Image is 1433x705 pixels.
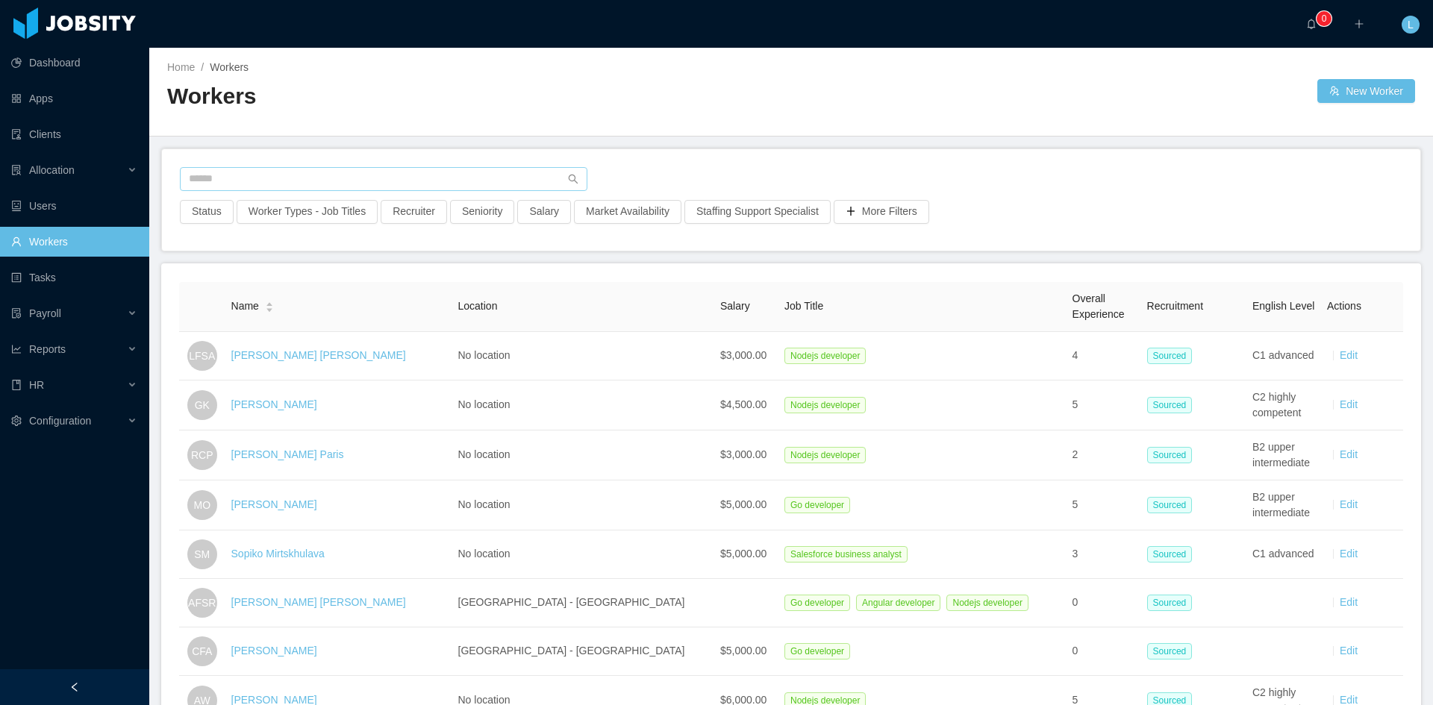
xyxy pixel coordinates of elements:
i: icon: line-chart [11,344,22,354]
td: B2 upper intermediate [1246,480,1321,530]
a: icon: pie-chartDashboard [11,48,137,78]
span: RCP [191,440,213,470]
span: SM [194,539,210,569]
span: $4,500.00 [720,398,767,410]
a: [PERSON_NAME] [PERSON_NAME] [231,349,406,361]
span: GK [195,390,210,420]
button: icon: plusMore Filters [834,200,929,224]
a: Edit [1340,448,1358,460]
i: icon: setting [11,416,22,426]
sup: 0 [1317,11,1331,26]
a: Sourced [1147,498,1199,510]
td: [GEOGRAPHIC_DATA] - [GEOGRAPHIC_DATA] [452,627,715,676]
span: Workers [210,61,249,73]
td: B2 upper intermediate [1246,430,1321,480]
span: HR [29,379,44,391]
span: Nodejs developer [946,595,1028,611]
a: Sourced [1147,398,1199,410]
a: Sourced [1147,349,1199,361]
a: [PERSON_NAME] [231,398,317,410]
a: Edit [1340,398,1358,410]
td: C1 advanced [1246,332,1321,380]
span: AFSR [188,588,216,618]
h2: Workers [167,81,791,112]
span: Payroll [29,307,61,319]
button: Seniority [450,200,514,224]
span: / [201,61,204,73]
a: Edit [1340,645,1358,657]
td: C2 highly competent [1246,380,1321,430]
button: Status [180,200,234,224]
span: Actions [1327,300,1361,312]
i: icon: solution [11,165,22,175]
a: Edit [1340,349,1358,361]
td: 5 [1067,380,1141,430]
span: Sourced [1147,447,1193,463]
a: Sourced [1147,448,1199,460]
td: 2 [1067,430,1141,480]
button: icon: usergroup-addNew Worker [1317,79,1415,103]
span: English Level [1252,300,1314,312]
span: Salesforce business analyst [784,546,908,563]
span: Sourced [1147,546,1193,563]
a: [PERSON_NAME] [231,645,317,657]
span: CFA [192,636,212,666]
span: $3,000.00 [720,349,767,361]
a: Edit [1340,498,1358,510]
span: L [1408,16,1414,34]
a: icon: auditClients [11,119,137,149]
a: Edit [1340,548,1358,560]
span: Go developer [784,497,850,513]
span: Recruitment [1147,300,1203,312]
td: No location [452,530,715,579]
span: MO [193,490,210,520]
i: icon: book [11,380,22,390]
span: Location [458,300,498,312]
span: Go developer [784,643,850,659]
span: Nodejs developer [784,348,866,364]
span: Go developer [784,595,850,611]
span: Job Title [784,300,823,312]
span: $3,000.00 [720,448,767,460]
td: No location [452,332,715,380]
td: 5 [1067,480,1141,530]
i: icon: search [568,174,578,184]
span: Configuration [29,415,91,427]
a: icon: robotUsers [11,191,137,221]
i: icon: bell [1306,19,1317,29]
span: Sourced [1147,497,1193,513]
span: Overall Experience [1073,292,1125,320]
span: Sourced [1147,397,1193,413]
span: Sourced [1147,348,1193,364]
a: Edit [1340,596,1358,608]
button: Salary [517,200,571,224]
span: $5,000.00 [720,498,767,510]
td: C1 advanced [1246,530,1321,579]
a: [PERSON_NAME] [231,498,317,510]
td: No location [452,430,715,480]
a: [PERSON_NAME] Paris [231,448,344,460]
a: Sopiko Mirtskhulava [231,548,325,560]
div: Sort [265,300,274,310]
span: Allocation [29,164,75,176]
td: 0 [1067,579,1141,627]
span: Sourced [1147,643,1193,659]
span: Nodejs developer [784,447,866,463]
td: 0 [1067,627,1141,676]
span: Nodejs developer [784,397,866,413]
span: Angular developer [856,595,940,611]
a: icon: appstoreApps [11,84,137,113]
a: [PERSON_NAME] [PERSON_NAME] [231,596,406,608]
a: icon: userWorkers [11,227,137,257]
td: 4 [1067,332,1141,380]
td: No location [452,380,715,430]
span: $5,000.00 [720,548,767,560]
span: Reports [29,343,66,355]
a: Sourced [1147,596,1199,608]
span: Salary [720,300,750,312]
a: Sourced [1147,548,1199,560]
button: Worker Types - Job Titles [237,200,378,224]
button: Recruiter [381,200,447,224]
i: icon: plus [1354,19,1364,29]
span: Sourced [1147,595,1193,611]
